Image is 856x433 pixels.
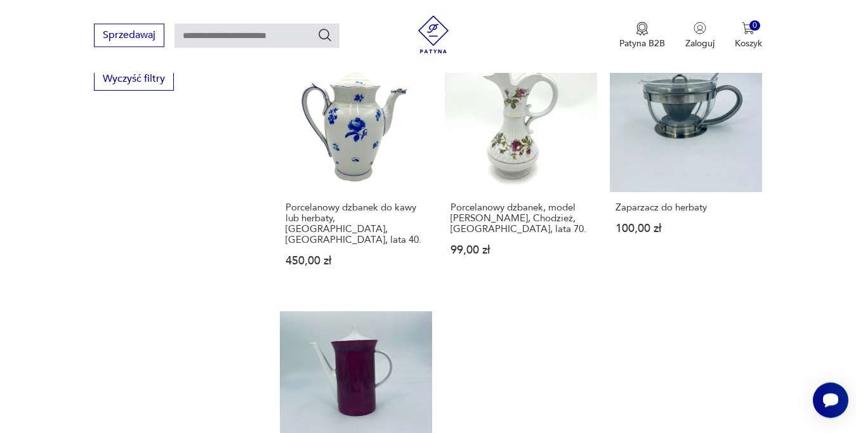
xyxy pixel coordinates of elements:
[94,32,164,41] a: Sprzedawaj
[286,202,426,245] h3: Porcelanowy dzbanek do kawy lub herbaty, [GEOGRAPHIC_DATA], [GEOGRAPHIC_DATA], lata 40.
[94,23,164,47] button: Sprzedawaj
[445,40,597,291] a: Porcelanowy dzbanek, model Iwona z różą, Chodzież, Polska, lata 70.Porcelanowy dzbanek, model [PE...
[286,255,426,266] p: 450,00 zł
[735,22,762,49] button: 0Koszyk
[280,40,432,291] a: Porcelanowy dzbanek do kawy lub herbaty, Rosenthal, Niemcy, lata 40.Porcelanowy dzbanek do kawy l...
[451,202,591,235] h3: Porcelanowy dzbanek, model [PERSON_NAME], Chodzież, [GEOGRAPHIC_DATA], lata 70.
[94,67,174,91] button: Wyczyść filtry
[749,20,760,31] div: 0
[451,245,591,255] p: 99,00 zł
[636,22,649,36] img: Ikona medalu
[685,37,714,49] p: Zaloguj
[619,22,665,49] button: Patyna B2B
[742,22,754,34] img: Ikona koszyka
[685,22,714,49] button: Zaloguj
[610,40,762,291] a: Zaparzacz do herbatyZaparzacz do herbaty100,00 zł
[813,382,848,418] iframe: Smartsupp widget button
[616,202,756,213] h3: Zaparzacz do herbaty
[694,22,706,34] img: Ikonka użytkownika
[317,27,333,42] button: Szukaj
[616,223,756,234] p: 100,00 zł
[619,22,665,49] a: Ikona medaluPatyna B2B
[414,15,452,53] img: Patyna - sklep z meblami i dekoracjami vintage
[619,37,665,49] p: Patyna B2B
[735,37,762,49] p: Koszyk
